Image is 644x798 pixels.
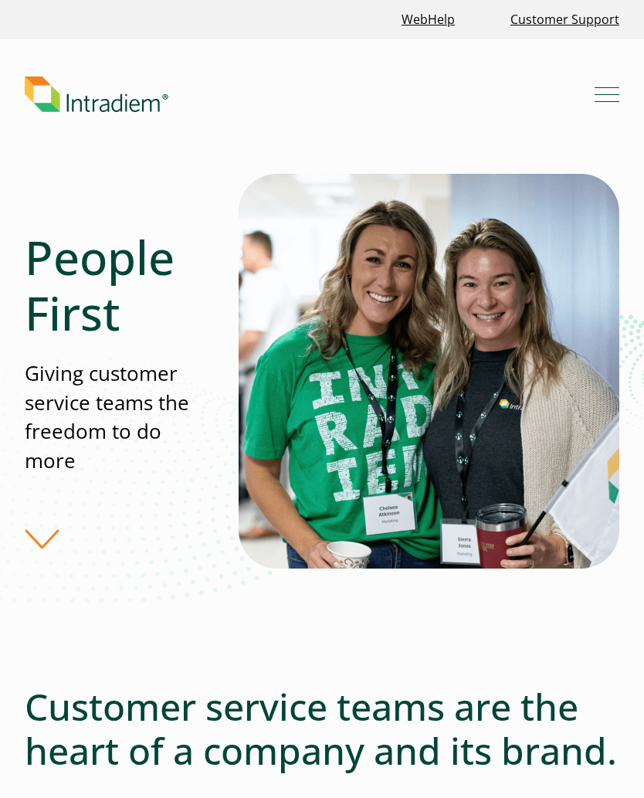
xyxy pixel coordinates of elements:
img: Intradiem [25,76,168,112]
img: Two contact center partners from Intradiem smiling [239,174,619,569]
h1: People First [25,229,207,341]
p: Giving customer service teams the freedom to do more [25,359,207,475]
h2: Customer service teams are the heart of a company and its brand. [25,684,619,773]
button: Mobile Navigation Button [595,82,619,107]
a: Customer Support [504,3,625,36]
a: Link opens in a new window [395,3,461,36]
a: Link to homepage of Intradiem [25,76,595,112]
